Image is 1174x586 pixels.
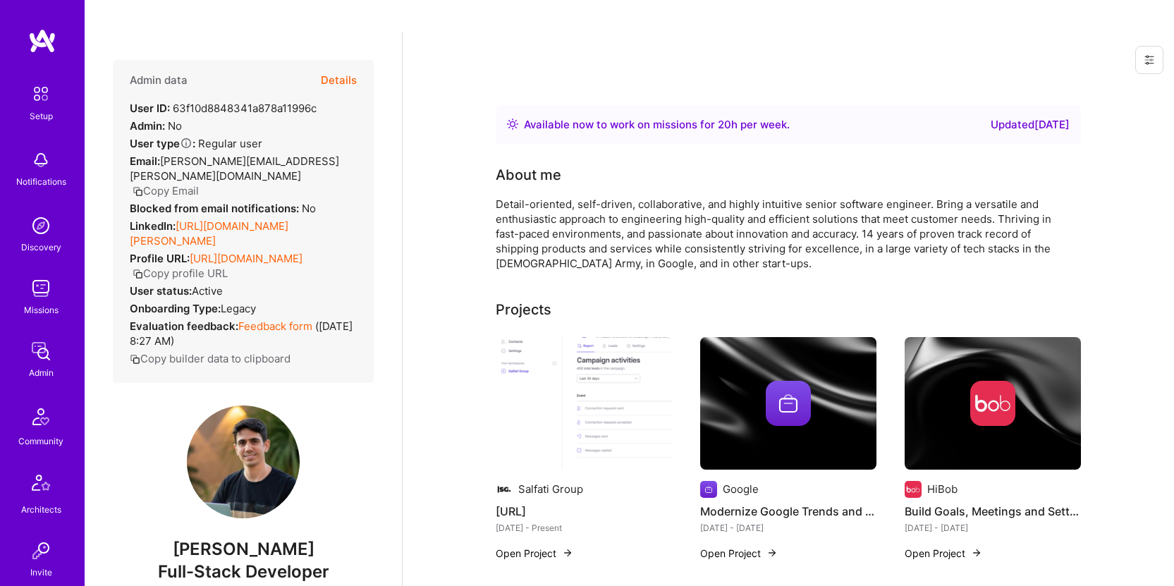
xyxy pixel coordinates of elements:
div: About me [496,164,561,185]
div: No [130,118,182,133]
strong: User type : [130,137,195,150]
div: ( [DATE] 8:27 AM ) [130,319,357,348]
h4: Modernize Google Trends and reduced resources cost [700,502,876,520]
img: discovery [27,212,55,240]
h4: Admin data [130,74,188,87]
img: arrow-right [562,547,573,558]
i: icon Copy [133,186,143,197]
div: Invite [30,565,52,580]
a: Feedback form [238,319,312,333]
div: Community [18,434,63,448]
div: Discovery [21,240,61,255]
div: [DATE] - Present [496,520,672,535]
button: Copy Email [133,183,199,198]
img: Company logo [905,481,922,498]
a: [URL][DOMAIN_NAME][PERSON_NAME] [130,219,288,248]
h4: [URL] [496,502,672,520]
button: Open Project [700,546,778,561]
img: Architects [24,468,58,502]
img: bell [27,146,55,174]
button: Copy builder data to clipboard [130,351,291,366]
img: Company logo [766,381,811,426]
img: Community [24,400,58,434]
img: Availability [507,118,518,130]
strong: LinkedIn: [130,219,176,233]
img: admin teamwork [27,337,55,365]
div: Detail-oriented, self-driven, collaborative, and highly intuitive senior software engineer. Bring... [496,197,1060,271]
span: [PERSON_NAME] [113,539,374,560]
img: cover [905,337,1081,470]
img: teamwork [27,274,55,303]
div: Google [723,482,759,496]
div: 63f10d8848341a878a11996c [130,101,317,116]
img: logo [28,28,56,54]
strong: User status: [130,284,192,298]
span: 20 [718,118,731,131]
strong: Admin: [130,119,165,133]
strong: Blocked from email notifications: [130,202,302,215]
button: Open Project [905,546,982,561]
div: Regular user [130,136,262,151]
i: Help [180,137,192,149]
div: Setup [30,109,53,123]
div: Projects [496,299,551,320]
div: Architects [21,502,61,517]
button: Copy profile URL [133,266,228,281]
i: icon Copy [133,269,143,279]
img: setup [26,79,56,109]
img: arrow-right [766,547,778,558]
div: Available now to work on missions for h per week . [524,116,790,133]
strong: Email: [130,154,160,168]
div: Updated [DATE] [991,116,1070,133]
img: arrow-right [971,547,982,558]
div: Missions [24,303,59,317]
img: Kontax.AI [496,337,672,470]
img: Company logo [970,381,1015,426]
span: Active [192,284,223,298]
strong: User ID: [130,102,170,115]
div: HiBob [927,482,958,496]
img: User Avatar [187,405,300,518]
img: Company logo [496,481,513,498]
div: Admin [29,365,54,380]
div: Salfati Group [518,482,583,496]
a: [URL][DOMAIN_NAME] [190,252,302,265]
h4: Build Goals, Meetings and Settings tabs [905,502,1081,520]
div: [DATE] - [DATE] [905,520,1081,535]
div: No [130,201,316,216]
img: cover [700,337,876,470]
button: Details [321,60,357,101]
strong: Evaluation feedback: [130,319,238,333]
span: [PERSON_NAME][EMAIL_ADDRESS][PERSON_NAME][DOMAIN_NAME] [130,154,339,183]
img: Company logo [700,481,717,498]
strong: Profile URL: [130,252,190,265]
span: Full-Stack Developer [158,561,329,582]
i: icon Copy [130,354,140,365]
img: Invite [27,537,55,565]
div: [DATE] - [DATE] [700,520,876,535]
span: legacy [221,302,256,315]
button: Open Project [496,546,573,561]
strong: Onboarding Type: [130,302,221,315]
div: Notifications [16,174,66,189]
